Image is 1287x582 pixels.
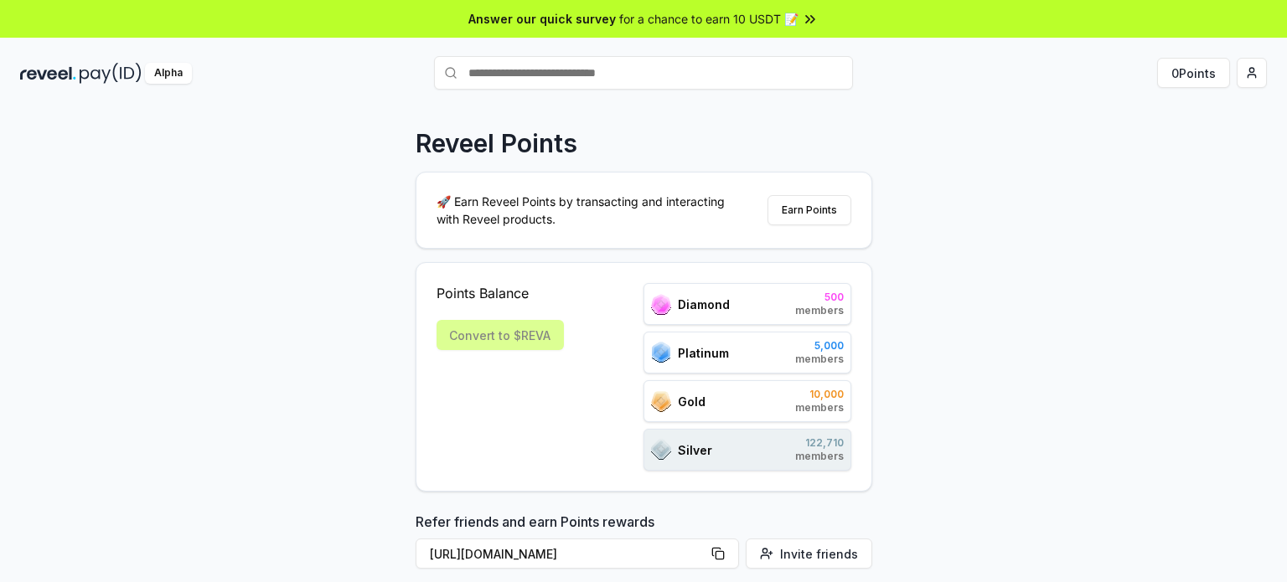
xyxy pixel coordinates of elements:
img: ranks_icon [651,294,671,315]
img: pay_id [80,63,142,84]
span: members [795,401,844,415]
button: Invite friends [746,538,872,569]
span: Silver [678,441,712,459]
img: ranks_icon [651,342,671,363]
button: [URL][DOMAIN_NAME] [416,538,739,569]
span: Diamond [678,296,730,313]
span: for a chance to earn 10 USDT 📝 [619,10,799,28]
span: Invite friends [780,545,858,563]
span: 10,000 [795,388,844,401]
span: members [795,353,844,366]
button: Earn Points [768,195,851,225]
span: Answer our quick survey [468,10,616,28]
span: Points Balance [437,283,564,303]
img: reveel_dark [20,63,76,84]
span: Gold [678,393,706,410]
div: Refer friends and earn Points rewards [416,512,872,575]
img: ranks_icon [651,439,671,461]
img: ranks_icon [651,391,671,412]
p: Reveel Points [416,128,577,158]
button: 0Points [1157,58,1230,88]
span: Platinum [678,344,729,362]
div: Alpha [145,63,192,84]
span: 500 [795,291,844,304]
p: 🚀 Earn Reveel Points by transacting and interacting with Reveel products. [437,193,738,228]
span: 5,000 [795,339,844,353]
span: 122,710 [795,436,844,450]
span: members [795,304,844,317]
span: members [795,450,844,463]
